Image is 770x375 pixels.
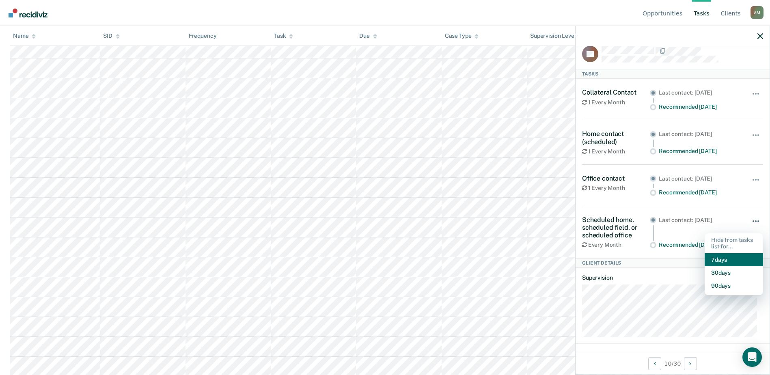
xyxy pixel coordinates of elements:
div: Recommended [DATE] [659,189,740,196]
div: Last contact: [DATE] [659,175,740,182]
dt: Supervision [582,274,763,281]
div: Recommended [DATE] [659,241,740,248]
div: Due [359,32,377,39]
button: 7 days [705,253,763,266]
button: 30 days [705,266,763,279]
div: Client Details [576,258,770,268]
div: A M [751,6,764,19]
button: 90 days [705,279,763,292]
div: Name [13,32,36,39]
div: 1 Every Month [582,185,650,192]
div: Last contact: [DATE] [659,89,740,96]
div: Supervision Level [530,32,583,39]
div: Hide from tasks list for... [705,233,763,254]
div: Dropdown Menu [705,233,763,296]
div: Task [274,32,293,39]
div: Frequency [189,32,217,39]
div: Home contact (scheduled) [582,130,650,145]
div: 1 Every Month [582,99,650,106]
div: Tasks [576,69,770,79]
div: Office contact [582,175,650,182]
div: Collateral Contact [582,88,650,96]
div: Open Intercom Messenger [742,347,762,367]
button: Profile dropdown button [751,6,764,19]
button: Next Client [684,357,697,370]
div: Case Type [445,32,479,39]
div: Recommended [DATE] [659,148,740,155]
div: Every Month [582,241,650,248]
div: 10 / 30 [576,353,770,374]
div: Last contact: [DATE] [659,131,740,138]
div: Last contact: [DATE] [659,217,740,224]
div: Scheduled home, scheduled field, or scheduled office [582,216,650,239]
img: Recidiviz [9,9,47,17]
div: Recommended [DATE] [659,103,740,110]
button: Previous Client [648,357,661,370]
div: 1 Every Month [582,148,650,155]
div: SID [103,32,120,39]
